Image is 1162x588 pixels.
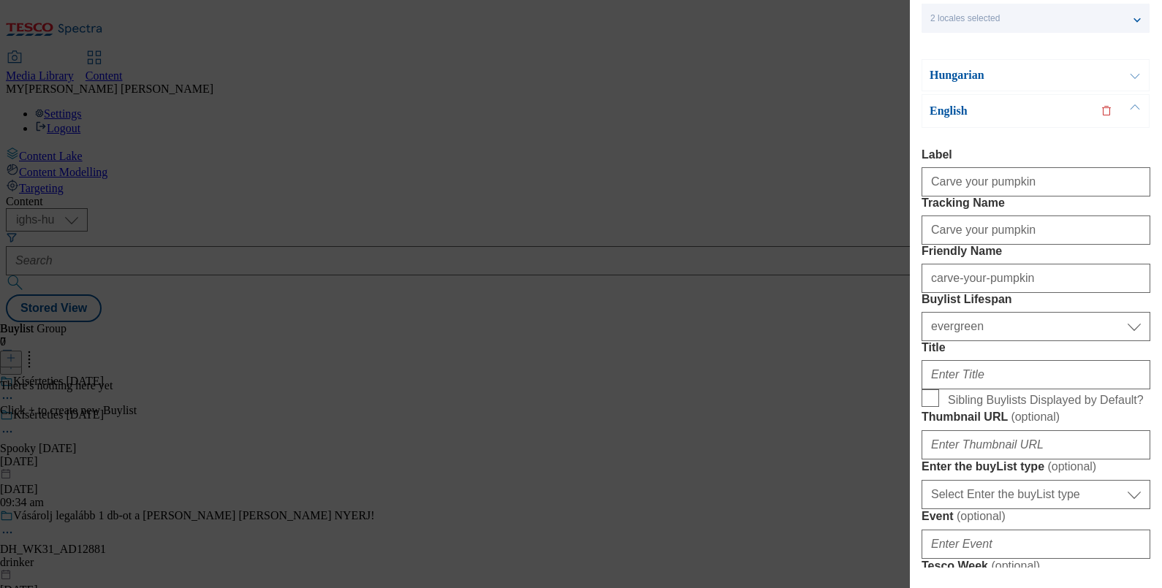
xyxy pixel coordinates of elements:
[948,394,1144,407] span: Sibling Buylists Displayed by Default?
[922,430,1150,459] input: Enter Thumbnail URL
[922,196,1150,210] label: Tracking Name
[930,104,1083,118] p: English
[1011,411,1060,423] span: ( optional )
[922,215,1150,245] input: Enter Tracking Name
[922,559,1150,573] label: Tesco Week
[922,264,1150,293] input: Enter Friendly Name
[991,560,1040,572] span: ( optional )
[922,293,1150,306] label: Buylist Lifespan
[922,530,1150,559] input: Enter Event
[922,148,1150,161] label: Label
[930,13,1000,24] span: 2 locales selected
[922,509,1150,524] label: Event
[922,245,1150,258] label: Friendly Name
[922,341,1150,354] label: Title
[1047,460,1096,473] span: ( optional )
[922,167,1150,196] input: Enter Label
[922,459,1150,474] label: Enter the buyList type
[922,410,1150,424] label: Thumbnail URL
[922,4,1150,33] button: 2 locales selected
[930,68,1083,83] p: Hungarian
[957,510,1006,522] span: ( optional )
[922,360,1150,389] input: Enter Title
